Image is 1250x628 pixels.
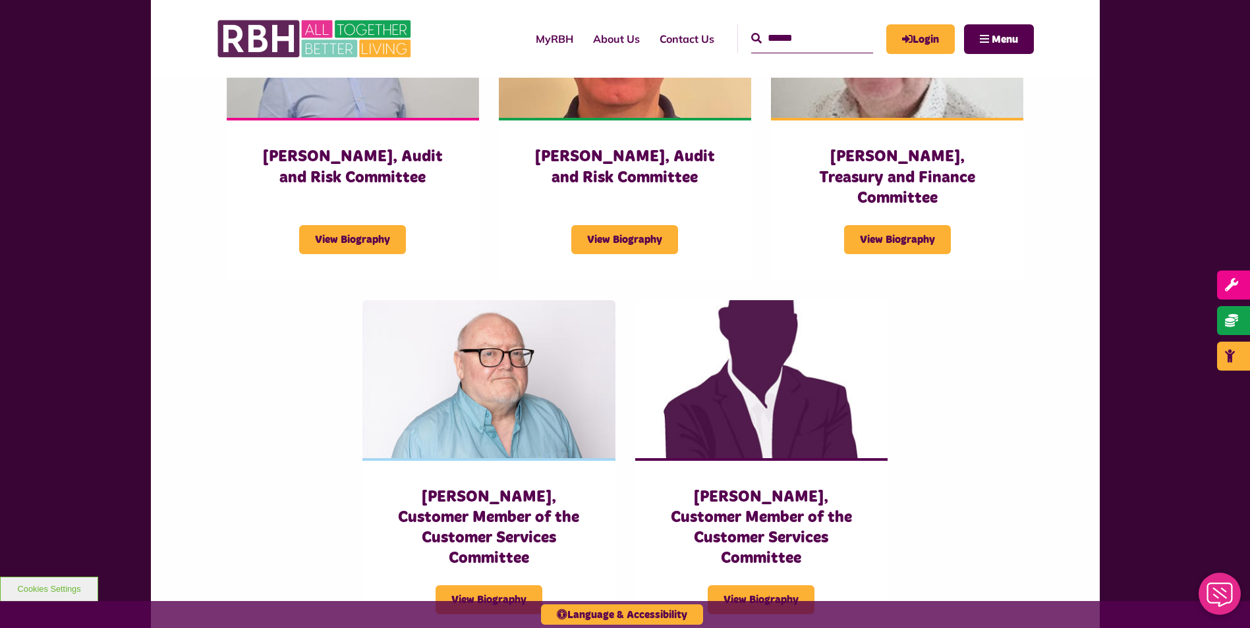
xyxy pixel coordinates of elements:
a: MyRBH [526,21,583,57]
span: Menu [992,34,1018,45]
span: View Biography [844,225,951,254]
img: Andrew Johnson [362,300,615,458]
a: MyRBH [886,24,955,54]
button: Navigation [964,24,1034,54]
h3: [PERSON_NAME], Customer Member of the Customer Services Committee [662,487,861,569]
span: View Biography [708,585,814,614]
img: RBH [217,13,414,65]
span: View Biography [571,225,678,254]
span: View Biography [436,585,542,614]
h3: [PERSON_NAME], Treasury and Finance Committee [797,147,997,209]
h3: [PERSON_NAME], Customer Member of the Customer Services Committee [389,487,588,569]
span: View Biography [299,225,406,254]
a: Contact Us [650,21,724,57]
img: Male 1 [635,300,888,458]
iframe: Netcall Web Assistant for live chat [1191,569,1250,628]
h3: [PERSON_NAME], Audit and Risk Committee [253,147,453,188]
input: Search [751,24,873,53]
button: Language & Accessibility [541,604,703,625]
a: About Us [583,21,650,57]
h3: [PERSON_NAME], Audit and Risk Committee [525,147,725,188]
